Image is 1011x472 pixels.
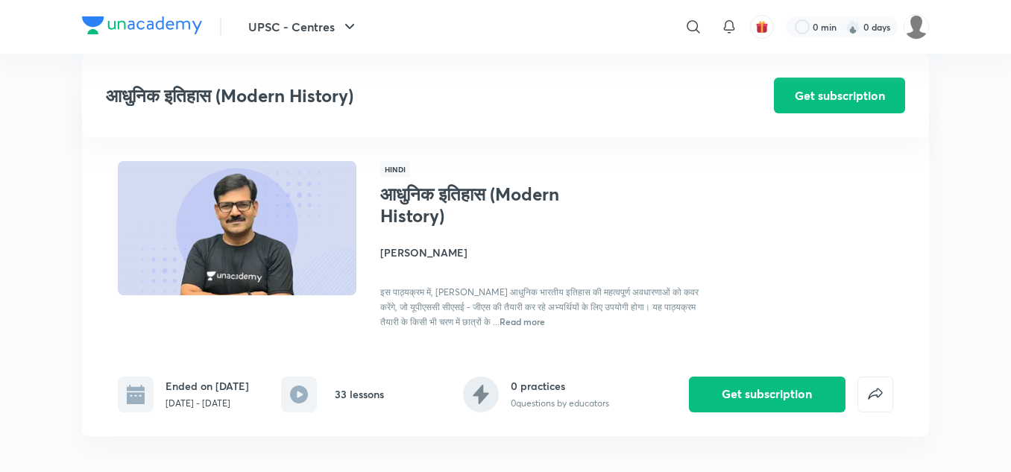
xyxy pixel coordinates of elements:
[511,397,609,410] p: 0 questions by educators
[166,378,249,394] h6: Ended on [DATE]
[380,286,699,327] span: इस पाठ्यक्रम में, [PERSON_NAME] आधुनिक भारतीय इतिहास की महत्वपूर्ण अवधारणाओं को कवर करेंगे, जो यू...
[904,14,929,40] img: amit tripathi
[106,85,690,107] h3: आधुनिक इतिहास (Modern History)
[500,315,545,327] span: Read more
[511,378,609,394] h6: 0 practices
[82,16,202,34] img: Company Logo
[689,377,845,412] button: Get subscription
[166,397,249,410] p: [DATE] - [DATE]
[857,377,893,412] button: false
[774,78,905,113] button: Get subscription
[335,386,384,402] h6: 33 lessons
[82,16,202,38] a: Company Logo
[380,245,714,260] h4: [PERSON_NAME]
[380,183,624,227] h1: आधुनिक इतिहास (Modern History)
[116,160,359,297] img: Thumbnail
[845,19,860,34] img: streak
[380,161,410,177] span: Hindi
[750,15,774,39] button: avatar
[755,20,769,34] img: avatar
[239,12,368,42] button: UPSC - Centres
